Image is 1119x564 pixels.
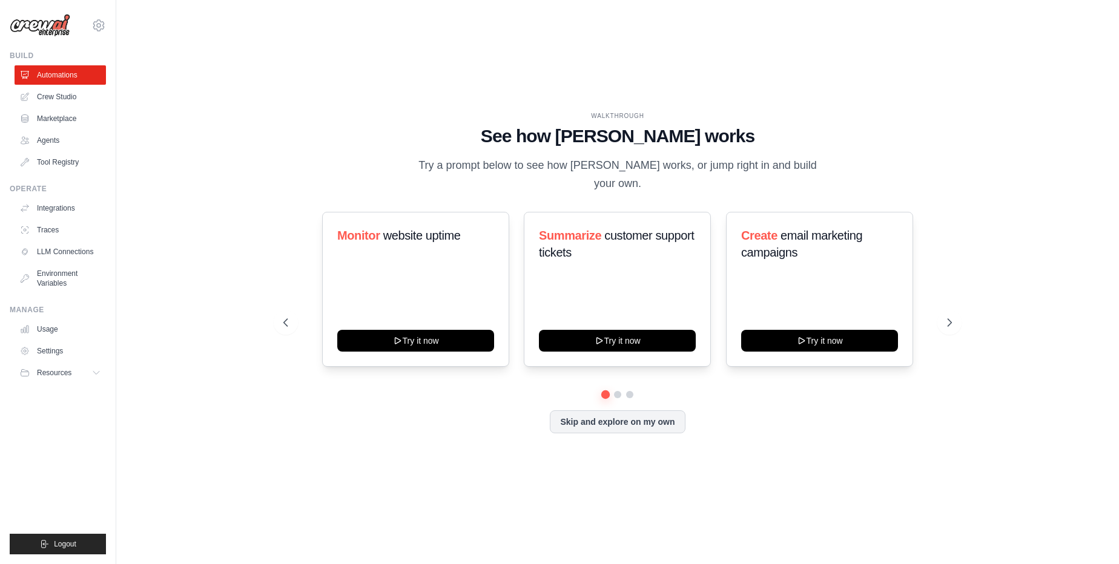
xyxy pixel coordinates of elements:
button: Resources [15,363,106,382]
p: Try a prompt below to see how [PERSON_NAME] works, or jump right in and build your own. [414,157,821,192]
span: Create [741,229,777,242]
span: customer support tickets [539,229,694,259]
a: Tool Registry [15,152,106,172]
h1: See how [PERSON_NAME] works [283,125,952,147]
button: Try it now [539,330,696,352]
a: Integrations [15,198,106,218]
a: Agents [15,131,106,150]
span: Summarize [539,229,601,242]
span: Monitor [337,229,380,242]
a: Marketplace [15,109,106,128]
span: Logout [54,539,76,549]
button: Try it now [741,330,898,352]
div: Manage [10,305,106,315]
div: Build [10,51,106,61]
button: Logout [10,534,106,554]
a: Environment Variables [15,264,106,293]
a: Usage [15,320,106,339]
a: Settings [15,341,106,361]
button: Skip and explore on my own [550,410,685,433]
a: LLM Connections [15,242,106,261]
div: WALKTHROUGH [283,111,952,120]
span: website uptime [383,229,461,242]
a: Automations [15,65,106,85]
button: Try it now [337,330,494,352]
a: Traces [15,220,106,240]
span: Resources [37,368,71,378]
a: Crew Studio [15,87,106,107]
span: email marketing campaigns [741,229,862,259]
img: Logo [10,14,70,37]
div: Operate [10,184,106,194]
